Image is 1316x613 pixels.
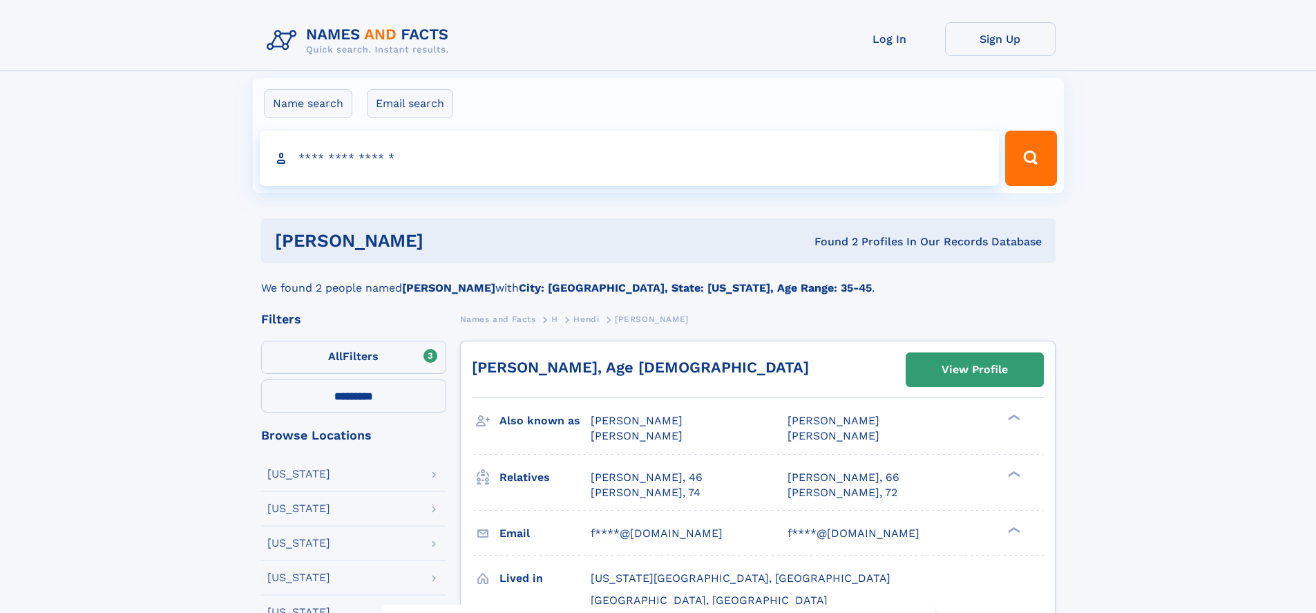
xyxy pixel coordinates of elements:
[551,310,558,328] a: H
[472,359,809,376] a: [PERSON_NAME], Age [DEMOGRAPHIC_DATA]
[591,485,700,500] a: [PERSON_NAME], 74
[1004,413,1021,422] div: ❯
[835,22,945,56] a: Log In
[261,429,446,442] div: Browse Locations
[499,567,591,590] h3: Lived in
[328,350,343,363] span: All
[788,470,899,485] a: [PERSON_NAME], 66
[264,89,352,118] label: Name search
[261,313,446,326] div: Filters
[591,414,683,427] span: [PERSON_NAME]
[460,310,536,328] a: Names and Facts
[1004,525,1021,534] div: ❯
[942,354,1008,386] div: View Profile
[573,314,599,324] span: Hendi
[367,89,453,118] label: Email search
[591,594,828,607] span: [GEOGRAPHIC_DATA], [GEOGRAPHIC_DATA]
[788,485,897,500] a: [PERSON_NAME], 72
[499,466,591,489] h3: Relatives
[591,429,683,442] span: [PERSON_NAME]
[906,353,1043,386] a: View Profile
[267,469,330,480] div: [US_STATE]
[267,503,330,514] div: [US_STATE]
[1005,131,1056,186] button: Search Button
[275,232,619,249] h1: [PERSON_NAME]
[261,341,446,374] label: Filters
[267,572,330,583] div: [US_STATE]
[499,409,591,433] h3: Also known as
[615,314,689,324] span: [PERSON_NAME]
[619,234,1042,249] div: Found 2 Profiles In Our Records Database
[261,263,1056,296] div: We found 2 people named with .
[519,281,872,294] b: City: [GEOGRAPHIC_DATA], State: [US_STATE], Age Range: 35-45
[573,310,599,328] a: Hendi
[945,22,1056,56] a: Sign Up
[788,429,879,442] span: [PERSON_NAME]
[499,522,591,545] h3: Email
[267,538,330,549] div: [US_STATE]
[591,470,703,485] a: [PERSON_NAME], 46
[261,22,460,59] img: Logo Names and Facts
[260,131,1000,186] input: search input
[1004,469,1021,478] div: ❯
[591,572,890,585] span: [US_STATE][GEOGRAPHIC_DATA], [GEOGRAPHIC_DATA]
[551,314,558,324] span: H
[402,281,495,294] b: [PERSON_NAME]
[788,414,879,427] span: [PERSON_NAME]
